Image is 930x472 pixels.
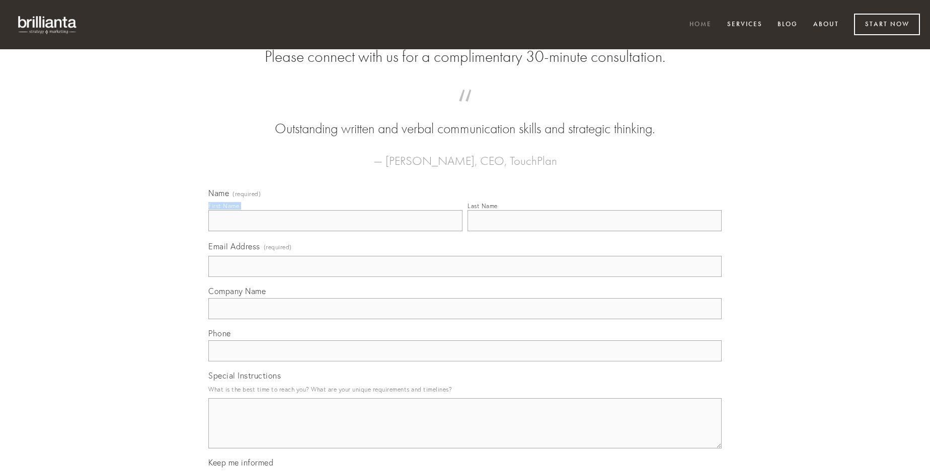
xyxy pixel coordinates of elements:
[232,191,261,197] span: (required)
[683,17,718,33] a: Home
[208,241,260,251] span: Email Address
[224,100,706,119] span: “
[10,10,86,39] img: brillianta - research, strategy, marketing
[468,202,498,210] div: Last Name
[807,17,845,33] a: About
[208,383,722,396] p: What is the best time to reach you? What are your unique requirements and timelines?
[208,202,239,210] div: First Name
[771,17,804,33] a: Blog
[208,328,231,338] span: Phone
[208,457,273,467] span: Keep me informed
[224,100,706,139] blockquote: Outstanding written and verbal communication skills and strategic thinking.
[721,17,769,33] a: Services
[264,240,292,254] span: (required)
[208,47,722,66] h2: Please connect with us for a complimentary 30-minute consultation.
[208,286,266,296] span: Company Name
[224,139,706,171] figcaption: — [PERSON_NAME], CEO, TouchPlan
[208,370,281,381] span: Special Instructions
[208,188,229,198] span: Name
[854,14,920,35] a: Start Now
